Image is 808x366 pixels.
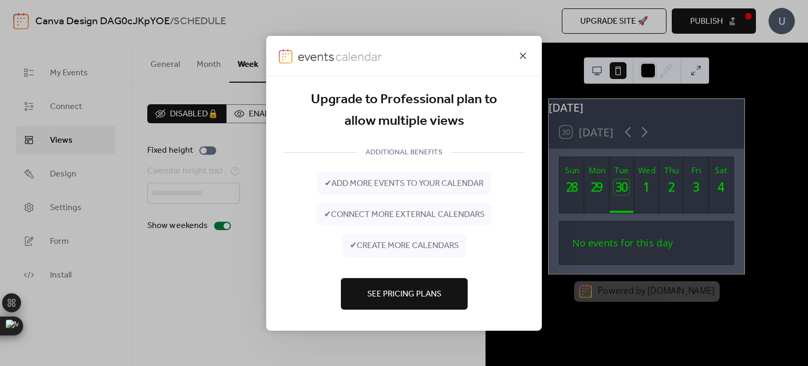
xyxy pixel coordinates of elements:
span: See Pricing Plans [367,288,441,301]
img: logo-icon [279,48,292,63]
span: ADDITIONAL BENEFITS [357,146,451,159]
div: Upgrade to Professional plan to allow multiple views [283,88,525,132]
span: ✔ connect more external calendars [324,209,484,221]
img: logo-type [298,48,383,63]
span: ✔ create more calendars [350,240,459,252]
button: See Pricing Plans [341,278,468,310]
span: ✔ add more events to your calendar [325,177,483,190]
